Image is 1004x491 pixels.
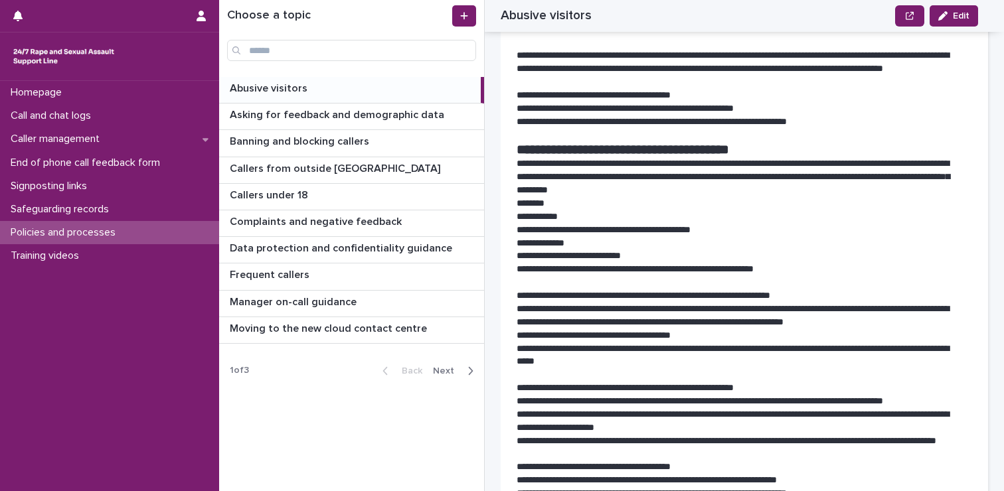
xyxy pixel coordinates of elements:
p: Asking for feedback and demographic data [230,106,447,121]
a: Asking for feedback and demographic dataAsking for feedback and demographic data [219,104,484,130]
h1: Choose a topic [227,9,450,23]
button: Edit [930,5,978,27]
img: rhQMoQhaT3yELyF149Cw [11,43,117,70]
p: Frequent callers [230,266,312,281]
span: Edit [953,11,969,21]
p: Homepage [5,86,72,99]
p: Callers under 18 [230,186,311,202]
button: Next [428,365,484,377]
p: Policies and processes [5,226,126,239]
p: End of phone call feedback form [5,157,171,169]
p: Call and chat logs [5,109,102,122]
p: Data protection and confidentiality guidance [230,240,455,255]
a: Data protection and confidentiality guidanceData protection and confidentiality guidance [219,237,484,263]
p: Complaints and negative feedback [230,213,404,228]
a: Frequent callersFrequent callers [219,263,484,290]
p: Moving to the new cloud contact centre [230,320,430,335]
p: Caller management [5,133,110,145]
p: Manager on-call guidance [230,293,359,309]
span: Next [433,366,462,376]
a: Banning and blocking callersBanning and blocking callers [219,130,484,157]
p: Safeguarding records [5,203,120,216]
h2: Abusive visitors [501,8,592,23]
a: Moving to the new cloud contact centreMoving to the new cloud contact centre [219,317,484,344]
input: Search [227,40,476,61]
p: Banning and blocking callers [230,133,372,148]
p: 1 of 3 [219,354,260,387]
p: Callers from outside [GEOGRAPHIC_DATA] [230,160,443,175]
button: Back [372,365,428,377]
p: Signposting links [5,180,98,192]
p: Training videos [5,249,90,262]
a: Callers under 18Callers under 18 [219,184,484,210]
a: Complaints and negative feedbackComplaints and negative feedback [219,210,484,237]
a: Abusive visitorsAbusive visitors [219,77,484,104]
p: Abusive visitors [230,80,310,95]
a: Callers from outside [GEOGRAPHIC_DATA]Callers from outside [GEOGRAPHIC_DATA] [219,157,484,184]
span: Back [394,366,422,376]
a: Manager on-call guidanceManager on-call guidance [219,291,484,317]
